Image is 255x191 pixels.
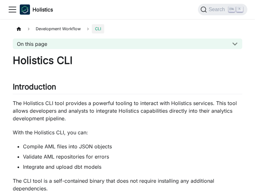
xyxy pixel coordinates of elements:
li: Compile AML files into JSON objects [23,143,242,150]
button: On this page [13,39,242,49]
b: Holistics [33,6,53,13]
h2: Introduction [13,82,242,94]
h1: Holistics CLI [13,54,242,67]
a: Home page [13,24,25,33]
p: The Holistics CLI tool provides a powerful tooling to interact with Holistics services. This tool... [13,99,242,122]
li: Integrate and upload dbt models [23,163,242,171]
li: Validate AML repositories for errors [23,153,242,160]
kbd: K [237,6,243,12]
p: With the Holistics CLI, you can: [13,129,242,136]
button: Search (Ctrl+K) [198,4,247,15]
img: Holistics [20,4,30,15]
nav: Breadcrumbs [13,24,242,33]
span: Development Workflow [33,24,84,33]
button: Toggle navigation bar [8,5,17,14]
span: CLI [92,24,104,33]
span: Search [207,7,229,12]
a: HolisticsHolistics [20,4,53,15]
